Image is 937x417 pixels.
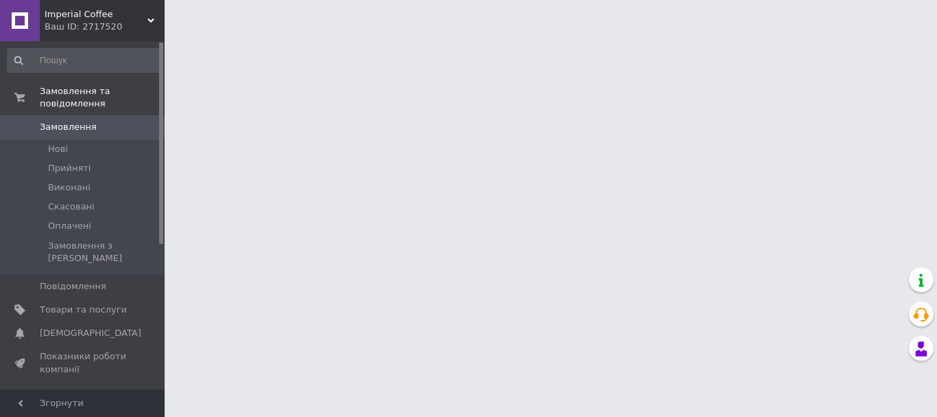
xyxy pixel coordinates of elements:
span: Замовлення та повідомлення [40,85,165,110]
div: Ваш ID: 2717520 [45,21,165,33]
span: Повідомлення [40,280,106,293]
span: [DEMOGRAPHIC_DATA] [40,327,141,339]
span: Замовлення з [PERSON_NAME] [48,240,161,264]
span: Замовлення [40,121,97,133]
span: Оплачені [48,220,91,232]
span: Показники роботи компанії [40,350,127,375]
span: Панель управління [40,387,127,412]
span: Виконані [48,181,91,194]
span: Товари та послуги [40,304,127,316]
input: Пошук [7,48,162,73]
span: Нові [48,143,68,155]
span: Скасовані [48,201,95,213]
span: Imperial Coffee [45,8,147,21]
span: Прийняті [48,162,91,174]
